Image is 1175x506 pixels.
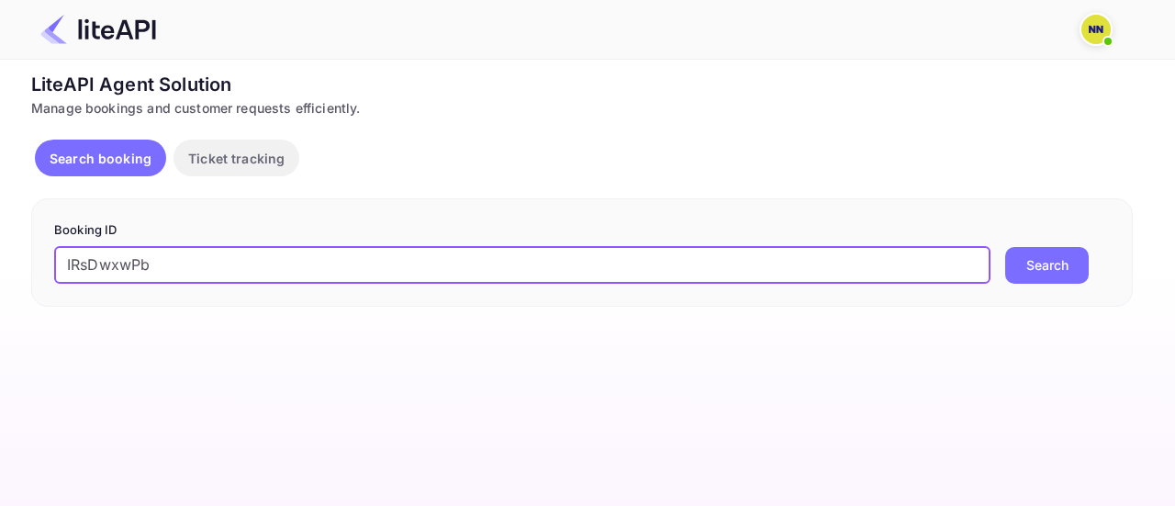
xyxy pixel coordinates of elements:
[50,149,151,168] p: Search booking
[1081,15,1111,44] img: N/A N/A
[188,149,285,168] p: Ticket tracking
[31,98,1133,118] div: Manage bookings and customer requests efficiently.
[54,247,990,284] input: Enter Booking ID (e.g., 63782194)
[40,15,156,44] img: LiteAPI Logo
[54,221,1110,240] p: Booking ID
[31,71,1133,98] div: LiteAPI Agent Solution
[1005,247,1089,284] button: Search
